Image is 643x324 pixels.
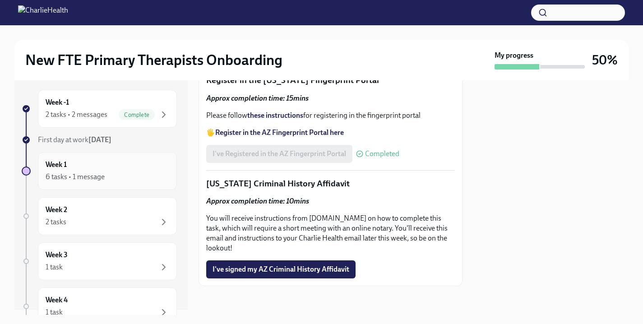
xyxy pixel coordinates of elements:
button: I've signed my AZ Criminal History Affidavit [206,260,356,278]
p: [US_STATE] Criminal History Affidavit [206,178,455,190]
h3: 50% [592,52,618,68]
img: CharlieHealth [18,5,68,20]
div: 2 tasks • 2 messages [46,110,107,120]
strong: Approx completion time: 15mins [206,94,309,102]
span: I've signed my AZ Criminal History Affidavit [213,265,349,274]
a: First day at work[DATE] [22,135,177,145]
strong: Approx completion time: 10mins [206,197,309,205]
h6: Week 3 [46,250,68,260]
strong: [DATE] [88,135,111,144]
div: 1 task [46,307,63,317]
h6: Week 4 [46,295,68,305]
p: You will receive instructions from [DOMAIN_NAME] on how to complete this task, which will require... [206,213,455,253]
a: Register in the AZ Fingerprint Portal here [215,128,344,137]
span: Completed [365,150,399,157]
a: Week 16 tasks • 1 message [22,152,177,190]
p: Please follow for registering in the fingerprint portal [206,111,455,120]
a: Week 31 task [22,242,177,280]
h6: Week -1 [46,97,69,107]
span: Complete [119,111,155,118]
a: Week 22 tasks [22,197,177,235]
a: Week -12 tasks • 2 messagesComplete [22,90,177,128]
a: these instructions [247,111,303,120]
h6: Week 1 [46,160,67,170]
div: 1 task [46,262,63,272]
strong: My progress [495,51,533,60]
div: 6 tasks • 1 message [46,172,105,182]
h2: New FTE Primary Therapists Onboarding [25,51,282,69]
h6: Week 2 [46,205,67,215]
span: First day at work [38,135,111,144]
p: 🖐️ [206,128,455,138]
div: 2 tasks [46,217,66,227]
